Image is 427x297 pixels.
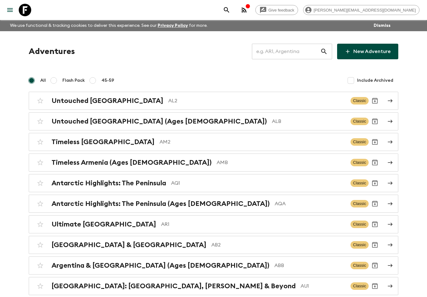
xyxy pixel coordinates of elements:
[274,262,346,269] p: ABB
[220,4,233,16] button: search adventures
[372,21,392,30] button: Dismiss
[29,236,398,254] a: [GEOGRAPHIC_DATA] & [GEOGRAPHIC_DATA]AB2ClassicArchive
[62,77,85,84] span: Flash Pack
[265,8,298,12] span: Give feedback
[272,118,346,125] p: ALB
[29,195,398,213] a: Antarctic Highlights: The Peninsula (Ages [DEMOGRAPHIC_DATA])AQAClassicArchive
[351,118,369,125] span: Classic
[369,259,381,272] button: Archive
[351,97,369,105] span: Classic
[52,261,269,270] h2: Argentina & [GEOGRAPHIC_DATA] (Ages [DEMOGRAPHIC_DATA])
[160,138,346,146] p: AM2
[252,43,320,60] input: e.g. AR1, Argentina
[52,200,270,208] h2: Antarctic Highlights: The Peninsula (Ages [DEMOGRAPHIC_DATA])
[158,23,188,28] a: Privacy Policy
[7,20,210,31] p: We use functional & tracking cookies to deliver this experience. See our for more.
[52,282,296,290] h2: [GEOGRAPHIC_DATA]: [GEOGRAPHIC_DATA], [PERSON_NAME] & Beyond
[357,77,393,84] span: Include Archived
[40,77,46,84] span: All
[310,8,419,12] span: [PERSON_NAME][EMAIL_ADDRESS][DOMAIN_NAME]
[255,5,298,15] a: Give feedback
[29,133,398,151] a: Timeless [GEOGRAPHIC_DATA]AM2ClassicArchive
[351,221,369,228] span: Classic
[52,97,163,105] h2: Untouched [GEOGRAPHIC_DATA]
[351,282,369,290] span: Classic
[29,174,398,192] a: Antarctic Highlights: The PeninsulaAQ1ClassicArchive
[161,221,346,228] p: AR1
[369,280,381,292] button: Archive
[369,197,381,210] button: Archive
[369,218,381,231] button: Archive
[29,277,398,295] a: [GEOGRAPHIC_DATA]: [GEOGRAPHIC_DATA], [PERSON_NAME] & BeyondAU1ClassicArchive
[351,179,369,187] span: Classic
[369,156,381,169] button: Archive
[351,241,369,249] span: Classic
[351,262,369,269] span: Classic
[369,115,381,128] button: Archive
[351,159,369,166] span: Classic
[369,136,381,148] button: Archive
[211,241,346,249] p: AB2
[171,179,346,187] p: AQ1
[301,282,346,290] p: AU1
[369,95,381,107] button: Archive
[29,92,398,110] a: Untouched [GEOGRAPHIC_DATA]AL2ClassicArchive
[52,117,267,125] h2: Untouched [GEOGRAPHIC_DATA] (Ages [DEMOGRAPHIC_DATA])
[351,138,369,146] span: Classic
[303,5,420,15] div: [PERSON_NAME][EMAIL_ADDRESS][DOMAIN_NAME]
[275,200,346,207] p: AQA
[369,239,381,251] button: Archive
[4,4,16,16] button: menu
[29,215,398,233] a: Ultimate [GEOGRAPHIC_DATA]AR1ClassicArchive
[369,177,381,189] button: Archive
[29,153,398,172] a: Timeless Armenia (Ages [DEMOGRAPHIC_DATA])AMBClassicArchive
[101,77,114,84] span: 45-59
[337,44,398,59] a: New Adventure
[52,220,156,228] h2: Ultimate [GEOGRAPHIC_DATA]
[52,179,166,187] h2: Antarctic Highlights: The Peninsula
[52,158,212,167] h2: Timeless Armenia (Ages [DEMOGRAPHIC_DATA])
[217,159,346,166] p: AMB
[29,45,75,58] h1: Adventures
[351,200,369,207] span: Classic
[168,97,346,105] p: AL2
[29,112,398,130] a: Untouched [GEOGRAPHIC_DATA] (Ages [DEMOGRAPHIC_DATA])ALBClassicArchive
[29,256,398,275] a: Argentina & [GEOGRAPHIC_DATA] (Ages [DEMOGRAPHIC_DATA])ABBClassicArchive
[52,241,206,249] h2: [GEOGRAPHIC_DATA] & [GEOGRAPHIC_DATA]
[52,138,155,146] h2: Timeless [GEOGRAPHIC_DATA]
